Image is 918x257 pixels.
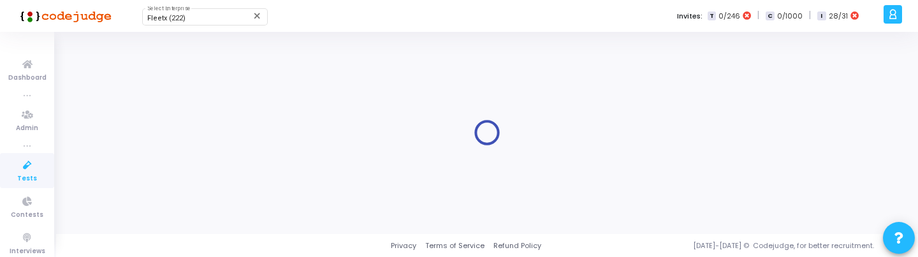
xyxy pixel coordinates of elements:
span: 28/31 [829,11,848,22]
span: Tests [17,173,37,184]
span: C [766,11,774,21]
a: Refund Policy [493,240,541,251]
span: Dashboard [8,73,47,84]
label: Invites: [677,11,703,22]
span: I [817,11,826,21]
span: Fleetx (222) [147,14,186,22]
mat-icon: Clear [252,11,263,21]
span: 0/246 [718,11,740,22]
span: 0/1000 [777,11,803,22]
div: [DATE]-[DATE] © Codejudge, for better recruitment. [541,240,902,251]
span: Contests [11,210,43,221]
a: Terms of Service [425,240,484,251]
span: Interviews [10,246,45,257]
span: | [757,9,759,22]
span: | [809,9,811,22]
a: Privacy [391,240,416,251]
span: T [708,11,716,21]
img: logo [16,3,112,29]
span: Admin [16,123,38,134]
